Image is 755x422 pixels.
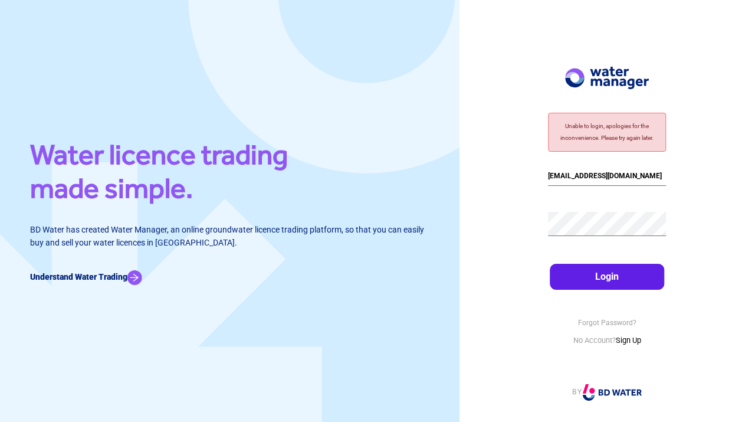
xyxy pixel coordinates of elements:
[583,384,642,401] img: Logo
[30,272,127,282] b: Understand Water Trading
[548,113,667,152] div: Unable to login, apologies for the inconvenience. Please try again later.
[616,336,641,345] a: Sign Up
[548,167,667,186] input: Email
[548,335,667,346] p: No Account?
[30,223,429,249] p: BD Water has created Water Manager, an online groundwater licence trading platform, so that you c...
[550,264,665,290] button: Login
[572,388,642,396] a: BY
[565,67,649,89] img: Logo
[578,319,636,327] a: Forgot Password?
[127,270,142,285] img: Arrow Icon
[30,272,142,282] a: Understand Water Trading
[30,137,429,211] h1: Water licence trading made simple.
